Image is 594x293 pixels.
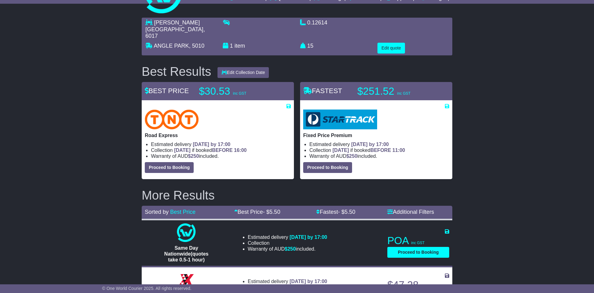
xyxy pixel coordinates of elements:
[387,279,449,291] p: $47.28
[411,241,424,245] span: inc GST
[199,85,276,97] p: $30.53
[290,279,327,284] span: [DATE] by 17:00
[248,246,327,252] li: Warranty of AUD included.
[191,153,199,159] span: 250
[357,85,435,97] p: $251.52
[351,142,389,147] span: [DATE] by 17:00
[248,234,327,240] li: Estimated delivery
[387,209,434,215] a: Additional Filters
[170,209,196,215] a: Best Price
[145,162,194,173] button: Proceed to Booking
[145,19,203,32] span: [PERSON_NAME][GEOGRAPHIC_DATA]
[145,87,189,95] span: BEST PRICE
[303,132,449,138] p: Fixed Price Premium
[145,26,205,39] span: , 6017
[377,43,405,54] button: Edit quote
[392,148,405,153] span: 11:00
[235,43,245,49] span: item
[269,209,280,215] span: 5.50
[230,43,233,49] span: 1
[217,67,269,78] button: Edit Collection Date
[397,91,410,96] span: inc GST
[145,132,291,138] p: Road Express
[387,247,449,258] button: Proceed to Booking
[370,148,391,153] span: BEFORE
[233,91,246,96] span: inc GST
[309,153,449,159] li: Warranty of AUD included.
[151,153,291,159] li: Warranty of AUD included.
[349,153,357,159] span: 250
[174,148,191,153] span: [DATE]
[287,246,296,252] span: 250
[212,148,233,153] span: BEFORE
[303,87,342,95] span: FASTEST
[309,147,449,153] li: Collection
[307,43,313,49] span: 15
[234,209,280,215] a: Best Price- $5.50
[139,65,214,78] div: Best Results
[290,235,327,240] span: [DATE] by 17:00
[102,286,192,291] span: © One World Courier 2025. All rights reserved.
[316,209,355,215] a: Fastest- $5.50
[333,148,349,153] span: [DATE]
[263,209,280,215] span: - $
[333,148,405,153] span: if booked
[248,240,327,246] li: Collection
[193,142,230,147] span: [DATE] by 17:00
[189,43,204,49] span: , 5010
[338,209,355,215] span: - $
[285,246,296,252] span: $
[174,148,247,153] span: if booked
[151,147,291,153] li: Collection
[188,153,199,159] span: $
[177,223,196,242] img: One World Courier: Same Day Nationwide(quotes take 0.5-1 hour)
[145,110,199,129] img: TNT Domestic: Road Express
[303,162,352,173] button: Proceed to Booking
[234,148,247,153] span: 16:00
[142,188,452,202] h2: More Results
[387,235,449,247] p: POA
[154,43,189,49] span: ANGLE PARK
[145,209,169,215] span: Sorted by
[309,141,449,147] li: Estimated delivery
[177,270,196,289] img: Border Express: Express Parcel Service
[345,209,355,215] span: 5.50
[248,278,327,284] li: Estimated delivery
[346,153,357,159] span: $
[303,110,377,129] img: StarTrack: Fixed Price Premium
[164,245,209,262] span: Same Day Nationwide(quotes take 0.5-1 hour)
[307,19,327,26] span: 0.12614
[151,141,291,147] li: Estimated delivery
